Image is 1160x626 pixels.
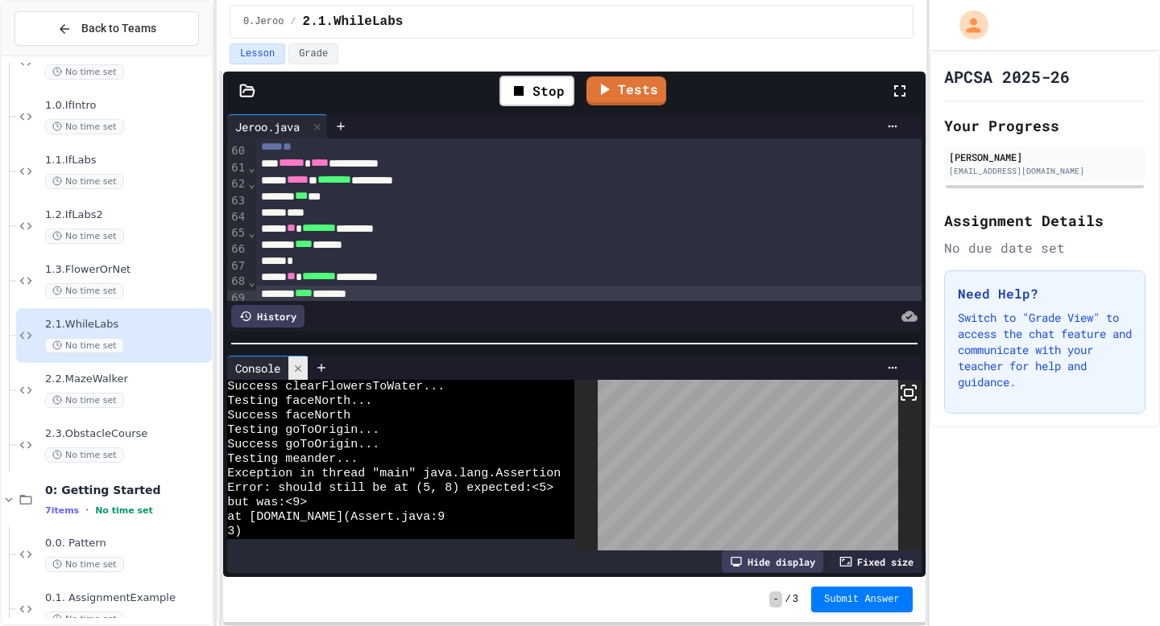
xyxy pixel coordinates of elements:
[227,438,379,452] span: Success goToOrigin...
[824,593,900,606] span: Submit Answer
[227,452,358,467] span: Testing meander...
[499,76,574,106] div: Stop
[231,305,304,327] div: History
[45,99,209,113] span: 1.0.IfIntro
[227,143,247,159] div: 60
[45,483,209,497] span: 0: Getting Started
[45,64,124,80] span: No time set
[45,154,209,167] span: 1.1.IfLabs
[227,360,288,377] div: Console
[45,229,124,244] span: No time set
[958,310,1132,390] p: Switch to "Grade View" to access the chat feature and communicate with your teacher for help and ...
[944,114,1145,137] h2: Your Progress
[831,550,922,573] div: Fixed size
[45,427,209,441] span: 2.3.ObstacleCourse
[944,65,1070,88] h1: APCSA 2025-26
[247,161,255,174] span: Fold line
[45,119,124,134] span: No time set
[811,587,913,612] button: Submit Answer
[227,290,247,307] div: 69
[290,15,296,28] span: /
[247,275,255,288] span: Fold line
[227,467,561,481] span: Exception in thread "main" java.lang.Assertion
[95,505,153,516] span: No time set
[949,150,1141,164] div: [PERSON_NAME]
[45,338,124,353] span: No time set
[243,15,284,28] span: 0.Jeroo
[288,43,338,64] button: Grade
[944,209,1145,232] h2: Assignment Details
[227,380,445,394] span: Success clearFlowersToWater...
[586,76,666,105] a: Tests
[227,481,553,496] span: Error: should still be at (5, 8) expected:<5>
[247,177,255,190] span: Fold line
[942,6,992,43] div: My Account
[230,43,285,64] button: Lesson
[45,318,209,332] span: 2.1.WhileLabs
[45,393,124,408] span: No time set
[722,550,823,573] div: Hide display
[227,525,242,539] span: 3)
[227,423,379,438] span: Testing goToOrigin...
[45,373,209,386] span: 2.2.MazeWalker
[785,593,791,606] span: /
[85,504,89,517] span: •
[45,557,124,572] span: No time set
[227,114,328,138] div: Jeroo.java
[227,225,247,241] div: 65
[45,283,124,299] span: No time set
[227,394,372,409] span: Testing faceNorth...
[227,193,247,209] div: 63
[227,118,308,135] div: Jeroo.java
[227,274,247,290] div: 68
[769,591,781,607] span: -
[303,12,404,31] span: 2.1.WhileLabs
[227,356,309,380] div: Console
[247,226,255,239] span: Fold line
[227,160,247,176] div: 61
[227,510,445,525] span: at [DOMAIN_NAME](Assert.java:9
[958,284,1132,303] h3: Need Help?
[227,241,247,257] div: 66
[45,208,209,222] span: 1.2.IfLabs2
[949,165,1141,177] div: [EMAIL_ADDRESS][DOMAIN_NAME]
[45,505,79,516] span: 7 items
[227,258,247,274] div: 67
[227,496,307,510] span: but was:<9>
[227,409,350,423] span: Success faceNorth
[45,591,209,605] span: 0.1. AssignmentExample
[944,238,1145,257] div: No due date set
[45,447,124,463] span: No time set
[45,174,124,189] span: No time set
[227,176,247,192] div: 62
[14,11,199,46] button: Back to Teams
[45,537,209,550] span: 0.0. Pattern
[793,593,798,606] span: 3
[45,263,209,277] span: 1.3.FlowerOrNet
[227,209,247,225] div: 64
[81,20,156,37] span: Back to Teams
